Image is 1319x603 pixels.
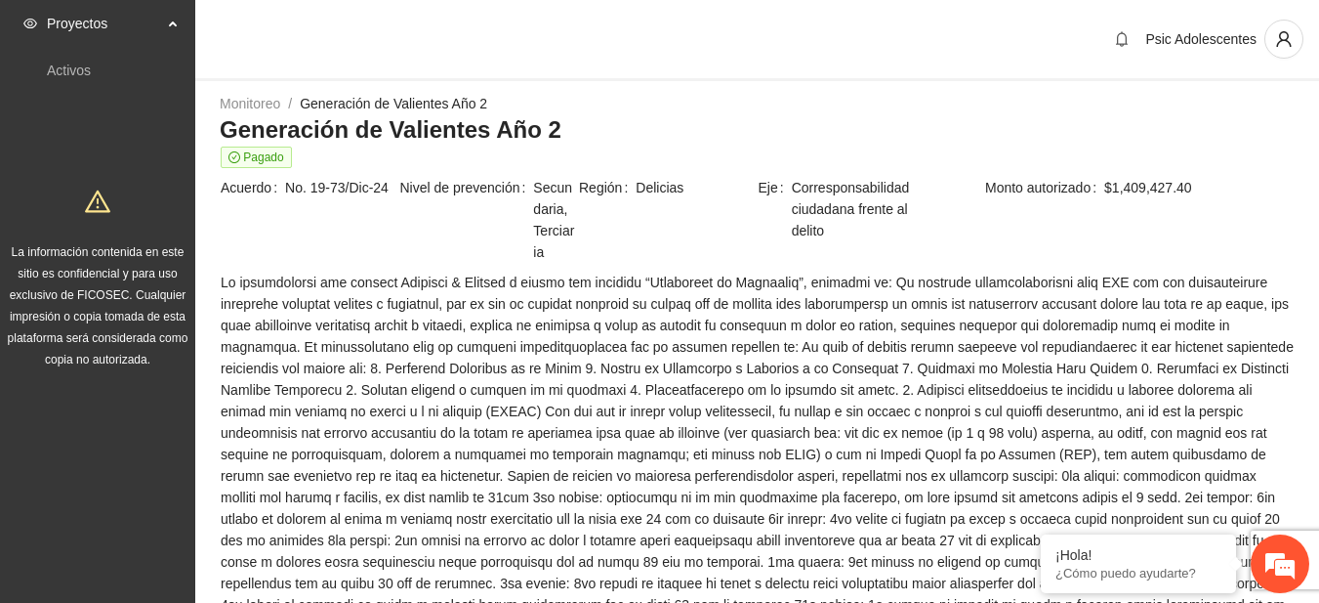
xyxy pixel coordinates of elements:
a: Generación de Valientes Año 2 [300,96,487,111]
h3: Generación de Valientes Año 2 [220,114,1295,146]
span: bell [1107,31,1136,47]
span: Proyectos [47,4,162,43]
div: ¡Hola! [1055,547,1221,563]
span: Secundaria, Terciaria [533,177,577,263]
span: La información contenida en este sitio es confidencial y para uso exclusivo de FICOSEC. Cualquier... [8,245,188,366]
span: $1,409,427.40 [1104,177,1294,198]
span: user [1265,30,1302,48]
span: Pagado [221,147,292,168]
span: warning [85,189,110,214]
span: / [288,96,292,111]
span: check-circle [228,151,240,163]
button: bell [1106,23,1137,55]
button: user [1264,20,1303,59]
span: Región [579,177,636,198]
span: Acuerdo [221,177,285,198]
a: Activos [47,63,91,78]
span: Psic Adolescentes [1145,31,1257,47]
span: Monto autorizado [985,177,1104,198]
span: Eje [759,177,792,241]
span: No. 19-73/Dic-24 [285,177,397,198]
span: Nivel de prevención [400,177,534,263]
p: ¿Cómo puedo ayudarte? [1055,566,1221,581]
a: Monitoreo [220,96,280,111]
span: Delicias [636,177,756,198]
span: eye [23,17,37,30]
span: Corresponsabilidad ciudadana frente al delito [792,177,935,241]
